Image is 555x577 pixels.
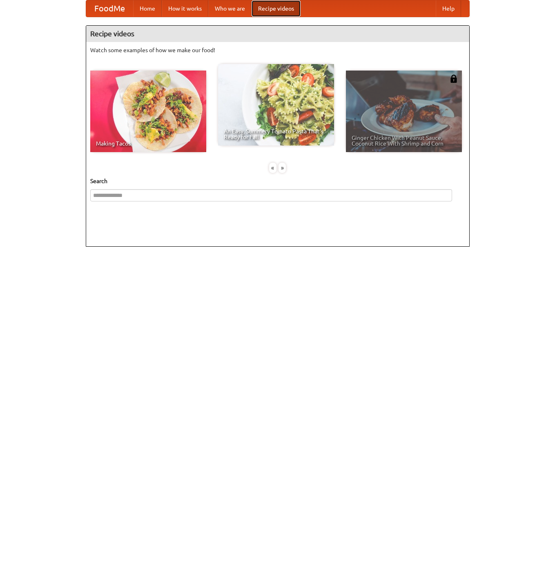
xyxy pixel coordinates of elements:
span: Making Tacos [96,141,201,146]
a: FoodMe [86,0,133,17]
p: Watch some examples of how we make our food! [90,46,465,54]
div: « [269,163,276,173]
span: An Easy, Summery Tomato Pasta That's Ready for Fall [224,128,328,140]
a: Recipe videos [252,0,301,17]
a: Help [436,0,461,17]
div: » [279,163,286,173]
a: How it works [162,0,208,17]
h5: Search [90,177,465,185]
a: Home [133,0,162,17]
img: 483408.png [450,75,458,83]
a: An Easy, Summery Tomato Pasta That's Ready for Fall [218,64,334,146]
a: Who we are [208,0,252,17]
h4: Recipe videos [86,26,469,42]
a: Making Tacos [90,71,206,152]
